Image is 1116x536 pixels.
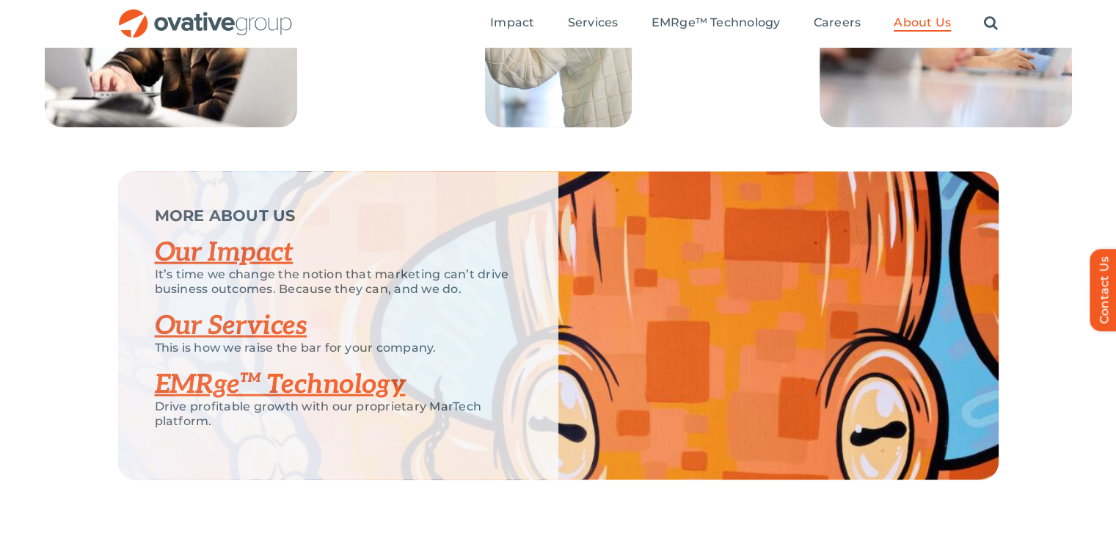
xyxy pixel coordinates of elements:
[814,15,861,32] a: Careers
[155,267,522,297] p: It’s time we change the notion that marketing can’t drive business outcomes. Because they can, an...
[155,209,522,223] p: MORE ABOUT US
[155,310,307,342] a: Our Services
[490,15,534,32] a: Impact
[568,15,619,30] span: Services
[651,15,780,32] a: EMRge™ Technology
[155,399,522,429] p: Drive profitable growth with our proprietary MarTech platform.
[155,341,522,355] p: This is how we raise the bar for your company.
[814,15,861,30] span: Careers
[894,15,951,30] span: About Us
[984,15,998,32] a: Search
[568,15,619,32] a: Services
[651,15,780,30] span: EMRge™ Technology
[490,15,534,30] span: Impact
[155,236,293,269] a: Our Impact
[155,369,406,401] a: EMRge™ Technology
[117,7,293,21] a: OG_Full_horizontal_RGB
[894,15,951,32] a: About Us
